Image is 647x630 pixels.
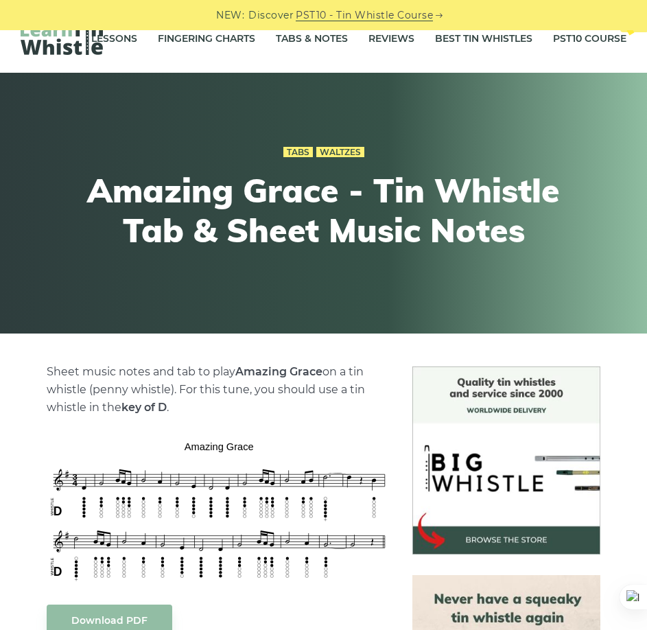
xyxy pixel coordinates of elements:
[91,21,137,56] a: Lessons
[368,21,414,56] a: Reviews
[248,8,294,23] span: Discover
[235,365,322,378] strong: Amazing Grace
[158,21,255,56] a: Fingering Charts
[296,8,433,23] a: PST10 - Tin Whistle Course
[47,437,392,584] img: Amazing Grace Tin Whistle Tab & Sheet Music
[121,401,167,414] strong: key of D
[553,21,626,56] a: PST10 CourseNew
[412,366,600,555] img: BigWhistle Tin Whistle Store
[216,8,244,23] span: NEW:
[283,147,313,158] a: Tabs
[71,171,576,250] h1: Amazing Grace - Tin Whistle Tab & Sheet Music Notes
[316,147,364,158] a: Waltzes
[435,21,532,56] a: Best Tin Whistles
[47,363,392,417] p: Sheet music notes and tab to play on a tin whistle (penny whistle). For this tune, you should use...
[276,21,348,56] a: Tabs & Notes
[21,20,103,55] img: LearnTinWhistle.com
